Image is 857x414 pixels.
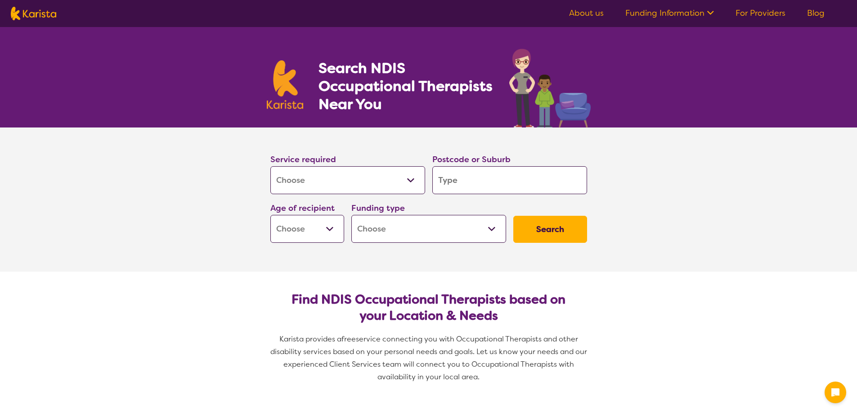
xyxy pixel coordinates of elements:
[11,7,56,20] img: Karista logo
[270,334,589,382] span: service connecting you with Occupational Therapists and other disability services based on your p...
[270,203,335,214] label: Age of recipient
[432,166,587,194] input: Type
[279,334,341,344] span: Karista provides a
[432,154,511,165] label: Postcode or Suburb
[569,8,604,18] a: About us
[270,154,336,165] label: Service required
[319,59,494,113] h1: Search NDIS Occupational Therapists Near You
[807,8,825,18] a: Blog
[513,216,587,243] button: Search
[625,8,714,18] a: Funding Information
[351,203,405,214] label: Funding type
[341,334,356,344] span: free
[509,49,591,127] img: occupational-therapy
[278,291,580,324] h2: Find NDIS Occupational Therapists based on your Location & Needs
[736,8,785,18] a: For Providers
[267,60,304,109] img: Karista logo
